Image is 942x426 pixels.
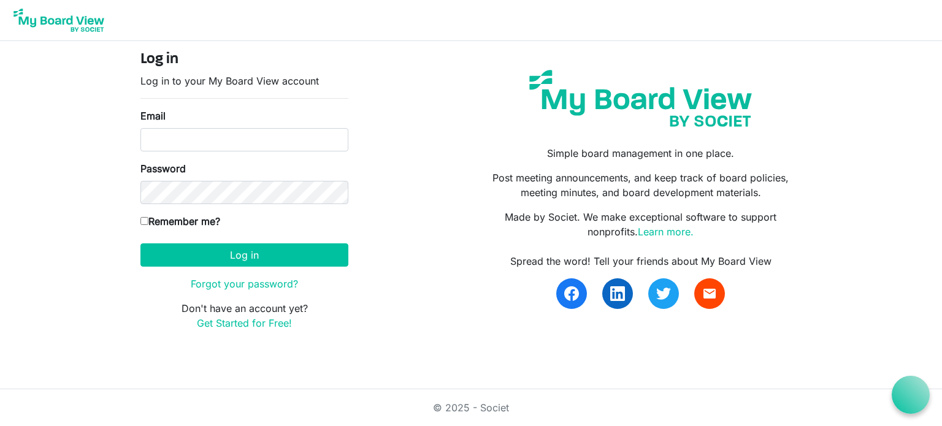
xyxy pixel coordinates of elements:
input: Remember me? [140,217,148,225]
a: © 2025 - Societ [433,401,509,414]
p: Don't have an account yet? [140,301,348,330]
label: Email [140,108,166,123]
label: Remember me? [140,214,220,229]
a: email [694,278,725,309]
p: Simple board management in one place. [480,146,802,161]
h4: Log in [140,51,348,69]
p: Post meeting announcements, and keep track of board policies, meeting minutes, and board developm... [480,170,802,200]
a: Forgot your password? [191,278,298,290]
label: Password [140,161,186,176]
a: Learn more. [638,226,694,238]
span: email [702,286,717,301]
img: linkedin.svg [610,286,625,301]
p: Made by Societ. We make exceptional software to support nonprofits. [480,210,802,239]
img: my-board-view-societ.svg [520,61,761,136]
button: Log in [140,243,348,267]
p: Log in to your My Board View account [140,74,348,88]
a: Get Started for Free! [197,317,292,329]
img: My Board View Logo [10,5,108,36]
div: Spread the word! Tell your friends about My Board View [480,254,802,268]
img: facebook.svg [564,286,579,301]
img: twitter.svg [656,286,671,301]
